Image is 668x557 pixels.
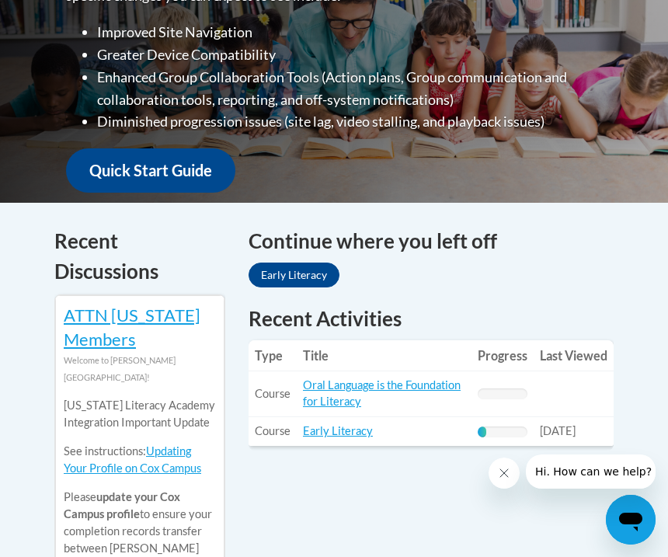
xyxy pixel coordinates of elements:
h4: Recent Discussions [54,226,225,287]
div: Welcome to [PERSON_NAME][GEOGRAPHIC_DATA]! [64,352,216,386]
h4: Continue where you left off [249,226,614,256]
iframe: Button to launch messaging window [606,495,656,545]
li: Improved Site Navigation [97,21,602,44]
a: Early Literacy [303,424,373,437]
li: Greater Device Compatibility [97,44,602,66]
li: Diminished progression issues (site lag, video stalling, and playback issues) [97,110,602,133]
th: Progress [471,340,534,371]
b: update your Cox Campus profile [64,490,180,520]
iframe: Message from company [526,454,656,489]
iframe: Close message [489,458,520,489]
p: See instructions: [64,443,216,477]
a: Oral Language is the Foundation for Literacy [303,378,461,408]
a: Quick Start Guide [66,148,235,193]
li: Enhanced Group Collaboration Tools (Action plans, Group communication and collaboration tools, re... [97,66,602,111]
span: Course [255,424,291,437]
a: ATTN [US_STATE] Members [64,305,200,350]
a: Early Literacy [249,263,339,287]
span: [DATE] [540,424,576,437]
h1: Recent Activities [249,305,614,332]
p: [US_STATE] Literacy Academy Integration Important Update [64,397,216,431]
th: Title [297,340,471,371]
span: Course [255,387,291,400]
th: Type [249,340,297,371]
div: Progress, % [478,426,486,437]
th: Last Viewed [534,340,614,371]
